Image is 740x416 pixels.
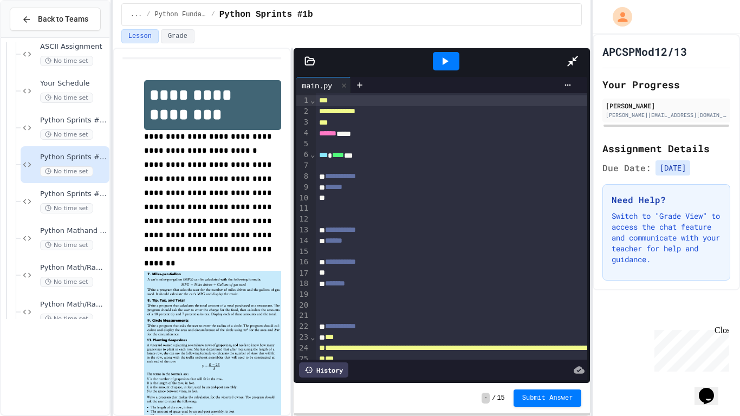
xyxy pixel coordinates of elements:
span: Python Math/Random Modules 2B: [40,263,107,272]
div: main.py [296,77,351,93]
iframe: chat widget [694,373,729,405]
div: 9 [296,182,310,193]
span: ASCII Assignment [40,42,107,51]
span: Python Sprints #1b [219,8,313,21]
span: Due Date: [602,161,651,174]
div: 24 [296,343,310,354]
div: main.py [296,80,337,91]
span: / [146,10,150,19]
span: Python Mathand Random Module 2A [40,226,107,236]
div: History [299,362,348,378]
div: 14 [296,236,310,246]
div: 7 [296,160,310,171]
span: Python Sprints #1b [40,153,107,162]
span: ... [131,10,142,19]
span: No time set [40,277,93,287]
div: [PERSON_NAME][EMAIL_ADDRESS][DOMAIN_NAME] [606,111,727,119]
div: 12 [296,214,310,225]
div: 21 [296,310,310,321]
div: 13 [296,225,310,236]
span: Submit Answer [522,394,573,402]
span: No time set [40,166,93,177]
div: 15 [296,246,310,257]
div: 11 [296,203,310,214]
div: 4 [296,128,310,139]
span: Fold line [310,333,315,341]
h1: APCSPMod12/13 [602,44,687,59]
h2: Your Progress [602,77,730,92]
div: Chat with us now!Close [4,4,75,69]
span: No time set [40,203,93,213]
span: Python Sprints #1a [40,116,107,125]
div: 10 [296,193,310,204]
span: No time set [40,93,93,103]
div: 22 [296,321,310,332]
div: 3 [296,117,310,128]
button: Grade [161,29,194,43]
span: No time set [40,314,93,324]
div: [PERSON_NAME] [606,101,727,110]
div: 2 [296,106,310,117]
span: Python Math/Random Modules 2C [40,300,107,309]
iframe: chat widget [650,326,729,372]
span: [DATE] [655,160,690,175]
span: No time set [40,56,93,66]
div: 19 [296,289,310,300]
div: 16 [296,257,310,268]
span: Back to Teams [38,14,88,25]
div: 25 [296,354,310,365]
div: 20 [296,300,310,311]
div: 5 [296,139,310,149]
span: 15 [497,394,504,402]
span: - [482,393,490,404]
span: No time set [40,240,93,250]
span: Python Fundamentals [155,10,207,19]
p: Switch to "Grade View" to access the chat feature and communicate with your teacher for help and ... [612,211,721,265]
span: No time set [40,129,93,140]
div: 6 [296,149,310,160]
div: 23 [296,332,310,343]
span: / [492,394,496,402]
div: 17 [296,268,310,279]
h3: Need Help? [612,193,721,206]
span: / [211,10,215,19]
span: Fold line [310,150,315,159]
button: Back to Teams [10,8,101,31]
button: Submit Answer [514,389,582,407]
div: 18 [296,278,310,289]
h2: Assignment Details [602,141,730,156]
button: Lesson [121,29,159,43]
div: 1 [296,95,310,106]
span: Your Schedule [40,79,107,88]
span: Python Sprints #1c [40,190,107,199]
div: 8 [296,171,310,182]
span: Fold line [310,96,315,105]
div: My Account [601,4,635,29]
